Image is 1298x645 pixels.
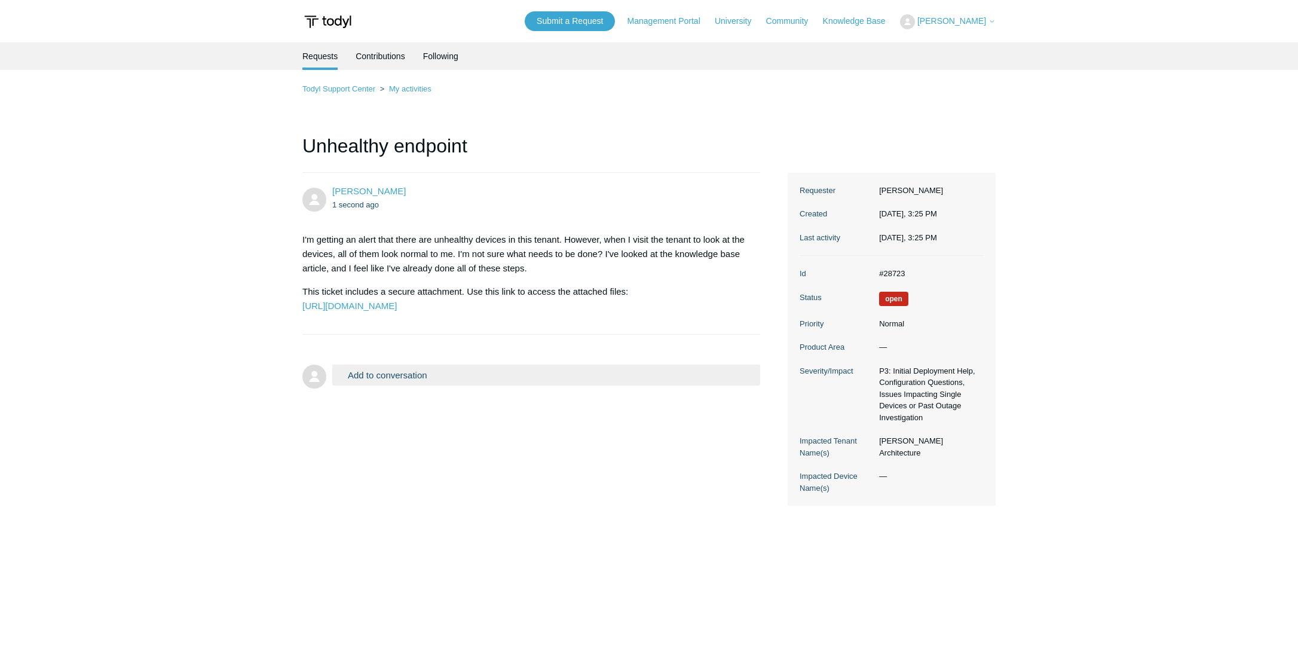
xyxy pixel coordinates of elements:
a: Following [423,42,458,70]
dd: Normal [873,318,984,330]
a: Contributions [356,42,405,70]
a: Management Portal [627,15,712,27]
p: I'm getting an alert that there are unhealthy devices in this tenant. However, when I visit the t... [302,233,748,276]
dd: — [873,470,984,482]
dt: Severity/Impact [800,365,873,377]
li: Requests [302,42,338,70]
li: Todyl Support Center [302,84,378,93]
span: Stephen Yeoh [332,186,406,196]
a: [PERSON_NAME] [332,186,406,196]
dd: [PERSON_NAME] Architecture [873,435,984,458]
a: [URL][DOMAIN_NAME] [302,301,397,311]
img: Todyl Support Center Help Center home page [302,11,353,33]
span: We are working on a response for you [879,292,908,306]
dd: #28723 [873,268,984,280]
time: 10/06/2025, 15:25 [332,200,379,209]
dd: — [873,341,984,353]
time: 10/06/2025, 15:25 [879,233,937,242]
dt: Id [800,268,873,280]
h1: Unhealthy endpoint [302,132,760,173]
dd: P3: Initial Deployment Help, Configuration Questions, Issues Impacting Single Devices or Past Out... [873,365,984,424]
p: This ticket includes a secure attachment. Use this link to access the attached files: [302,285,748,313]
dt: Last activity [800,232,873,244]
dt: Impacted Device Name(s) [800,470,873,494]
dd: [PERSON_NAME] [873,185,984,197]
a: University [715,15,763,27]
dt: Priority [800,318,873,330]
span: [PERSON_NAME] [917,16,986,26]
a: Todyl Support Center [302,84,375,93]
a: My activities [389,84,431,93]
button: Add to conversation [332,365,760,386]
li: My activities [378,84,431,93]
dt: Status [800,292,873,304]
dt: Product Area [800,341,873,353]
a: Submit a Request [525,11,615,31]
dt: Requester [800,185,873,197]
a: Community [766,15,821,27]
button: [PERSON_NAME] [900,14,996,29]
dt: Impacted Tenant Name(s) [800,435,873,458]
a: Knowledge Base [823,15,898,27]
time: 10/06/2025, 15:25 [879,209,937,218]
dt: Created [800,208,873,220]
